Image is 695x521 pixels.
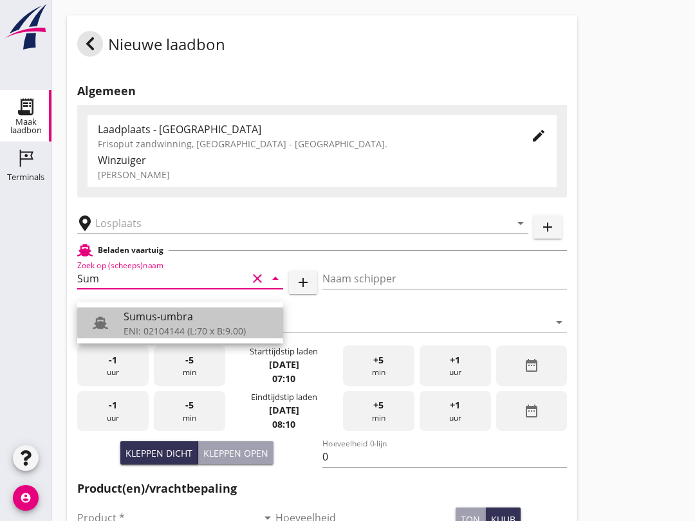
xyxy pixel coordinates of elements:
[98,122,510,137] div: Laadplaats - [GEOGRAPHIC_DATA]
[98,244,163,256] h2: Beladen vaartuig
[154,391,225,432] div: min
[524,403,539,419] i: date_range
[450,353,460,367] span: +1
[3,3,49,51] img: logo-small.a267ee39.svg
[268,271,283,286] i: arrow_drop_down
[373,353,384,367] span: +5
[343,345,414,386] div: min
[7,173,44,181] div: Terminals
[251,391,317,403] div: Eindtijdstip laden
[98,137,510,151] div: Frisoput zandwinning, [GEOGRAPHIC_DATA] - [GEOGRAPHIC_DATA].
[531,128,546,143] i: edit
[77,268,247,289] input: Zoek op (scheeps)naam
[77,31,225,62] div: Nieuwe laadbon
[269,404,299,416] strong: [DATE]
[77,480,567,497] h2: Product(en)/vrachtbepaling
[540,219,555,235] i: add
[250,345,318,358] div: Starttijdstip laden
[154,345,225,386] div: min
[77,345,149,386] div: uur
[203,446,268,460] div: Kleppen open
[120,441,198,464] button: Kleppen dicht
[124,324,273,338] div: ENI: 02104144 (L:70 x B:9.00)
[77,82,567,100] h2: Algemeen
[124,309,273,324] div: Sumus-umbra
[98,152,546,168] div: Winzuiger
[373,398,384,412] span: +5
[272,372,295,385] strong: 07:10
[513,215,528,231] i: arrow_drop_down
[272,418,295,430] strong: 08:10
[322,446,568,467] input: Hoeveelheid 0-lijn
[109,398,117,412] span: -1
[524,358,539,373] i: date_range
[269,358,299,370] strong: [DATE]
[322,268,568,289] input: Naam schipper
[95,213,492,233] input: Losplaats
[125,446,192,460] div: Kleppen dicht
[420,391,491,432] div: uur
[551,315,567,330] i: arrow_drop_down
[13,485,39,511] i: account_circle
[250,271,265,286] i: clear
[109,353,117,367] span: -1
[450,398,460,412] span: +1
[185,398,194,412] span: -5
[295,275,311,290] i: add
[98,168,546,181] div: [PERSON_NAME]
[343,391,414,432] div: min
[198,441,273,464] button: Kleppen open
[185,353,194,367] span: -5
[77,391,149,432] div: uur
[420,345,491,386] div: uur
